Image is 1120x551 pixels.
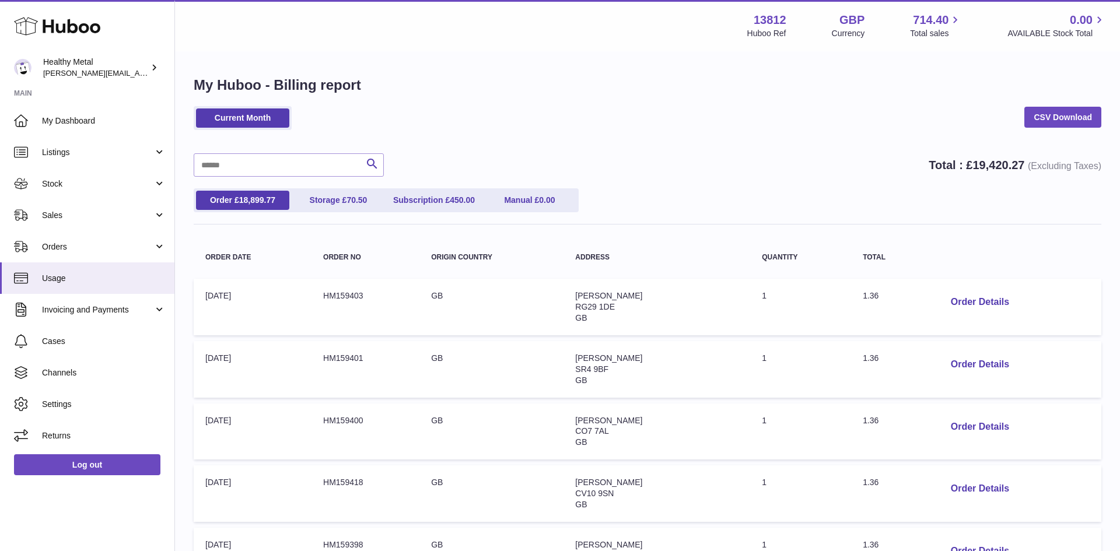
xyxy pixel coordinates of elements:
h1: My Huboo - Billing report [194,76,1101,94]
button: Order Details [942,290,1019,314]
td: GB [419,341,563,398]
span: Usage [42,273,166,284]
span: 1.36 [863,478,878,487]
button: Order Details [942,415,1019,439]
span: 1.36 [863,540,878,549]
th: Order Date [194,242,311,273]
span: Stock [42,178,153,189]
span: [PERSON_NAME] [575,478,642,487]
td: [DATE] [194,279,311,335]
span: GB [575,500,587,509]
th: Total [851,242,930,273]
a: Subscription £450.00 [387,191,481,210]
span: 0.00 [539,195,555,205]
td: 1 [750,279,851,335]
span: My Dashboard [42,115,166,127]
span: Returns [42,430,166,441]
span: Orders [42,241,153,252]
span: Sales [42,210,153,221]
span: SR4 9BF [575,364,608,374]
span: CV10 9SN [575,489,614,498]
td: GB [419,403,563,460]
span: 0.00 [1070,12,1093,28]
span: GB [575,375,587,385]
td: HM159403 [311,279,419,335]
span: GB [575,437,587,447]
span: Channels [42,367,166,378]
span: 1.36 [863,353,878,363]
img: jose@healthy-metal.com [14,59,32,76]
button: Order Details [942,353,1019,377]
a: Current Month [196,108,289,128]
span: (Excluding Taxes) [1028,161,1101,171]
span: Total sales [910,28,962,39]
span: [PERSON_NAME][EMAIL_ADDRESS][DOMAIN_NAME] [43,68,234,78]
th: Quantity [750,242,851,273]
span: Settings [42,399,166,410]
a: Manual £0.00 [483,191,576,210]
button: Order Details [942,477,1019,501]
span: [PERSON_NAME] [575,540,642,549]
span: RG29 1DE [575,302,615,311]
strong: GBP [839,12,864,28]
span: [PERSON_NAME] [575,416,642,425]
a: 714.40 Total sales [910,12,962,39]
div: Healthy Metal [43,57,148,79]
a: Storage £70.50 [292,191,385,210]
span: AVAILABLE Stock Total [1007,28,1106,39]
th: Address [563,242,750,273]
td: HM159401 [311,341,419,398]
td: GB [419,279,563,335]
span: 450.00 [450,195,475,205]
span: CO7 7AL [575,426,609,436]
th: Order no [311,242,419,273]
a: 0.00 AVAILABLE Stock Total [1007,12,1106,39]
td: [DATE] [194,465,311,522]
span: 18,899.77 [239,195,275,205]
td: 1 [750,341,851,398]
a: CSV Download [1024,107,1101,128]
td: [DATE] [194,341,311,398]
span: Cases [42,336,166,347]
span: [PERSON_NAME] [575,291,642,300]
a: Order £18,899.77 [196,191,289,210]
span: 19,420.27 [972,159,1024,171]
div: Huboo Ref [747,28,786,39]
span: GB [575,313,587,322]
td: 1 [750,403,851,460]
td: HM159400 [311,403,419,460]
span: Invoicing and Payments [42,304,153,315]
span: 70.50 [346,195,367,205]
td: GB [419,465,563,522]
td: HM159418 [311,465,419,522]
td: [DATE] [194,403,311,460]
span: [PERSON_NAME] [575,353,642,363]
a: Log out [14,454,160,475]
th: Origin Country [419,242,563,273]
div: Currency [832,28,865,39]
span: 1.36 [863,416,878,425]
span: 714.40 [913,12,949,28]
strong: Total : £ [929,159,1101,171]
span: 1.36 [863,291,878,300]
td: 1 [750,465,851,522]
span: Listings [42,147,153,158]
strong: 13812 [754,12,786,28]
